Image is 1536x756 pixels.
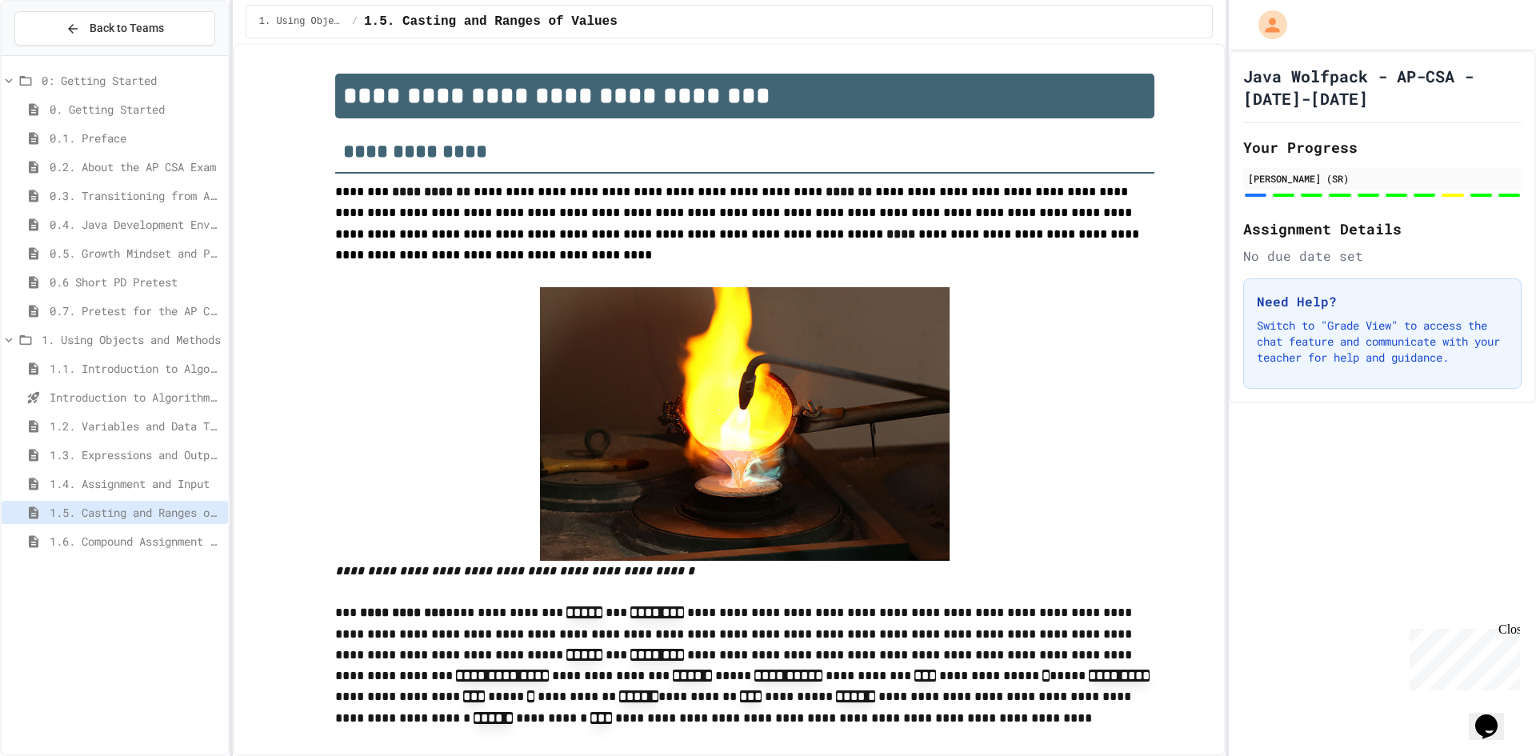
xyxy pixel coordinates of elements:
span: 0: Getting Started [42,72,222,89]
div: My Account [1242,6,1291,43]
p: Switch to "Grade View" to access the chat feature and communicate with your teacher for help and ... [1257,318,1508,366]
div: Chat with us now!Close [6,6,110,102]
span: / [352,15,358,28]
span: Introduction to Algorithms, Programming, and Compilers [50,389,222,406]
span: 0.3. Transitioning from AP CSP to AP CSA [50,187,222,204]
div: No due date set [1243,246,1522,266]
span: 1.2. Variables and Data Types [50,418,222,434]
iframe: chat widget [1403,622,1520,690]
span: 1. Using Objects and Methods [259,15,346,28]
div: [PERSON_NAME] (SR) [1248,171,1517,186]
span: 0. Getting Started [50,101,222,118]
span: 1.4. Assignment and Input [50,475,222,492]
h3: Need Help? [1257,292,1508,311]
h1: Java Wolfpack - AP-CSA - [DATE]-[DATE] [1243,65,1522,110]
span: 0.7. Pretest for the AP CSA Exam [50,302,222,319]
span: 0.4. Java Development Environments [50,216,222,233]
span: 0.5. Growth Mindset and Pair Programming [50,245,222,262]
span: 1.5. Casting and Ranges of Values [50,504,222,521]
span: 0.2. About the AP CSA Exam [50,158,222,175]
span: 1.5. Casting and Ranges of Values [364,12,618,31]
span: 1.6. Compound Assignment Operators [50,533,222,550]
span: 0.1. Preface [50,130,222,146]
h2: Your Progress [1243,136,1522,158]
iframe: chat widget [1469,692,1520,740]
span: 0.6 Short PD Pretest [50,274,222,290]
button: Back to Teams [14,11,215,46]
h2: Assignment Details [1243,218,1522,240]
span: 1.1. Introduction to Algorithms, Programming, and Compilers [50,360,222,377]
span: 1.3. Expressions and Output [New] [50,446,222,463]
span: Back to Teams [90,20,164,37]
span: 1. Using Objects and Methods [42,331,222,348]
